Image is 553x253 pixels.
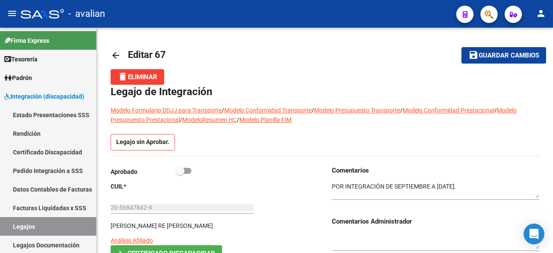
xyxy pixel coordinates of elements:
p: Aprobado [111,167,176,176]
a: ModeloResumen HC [182,116,237,123]
span: - avalian [68,4,105,23]
span: Padrón [4,73,32,83]
p: Legajo sin Aprobar. [111,134,175,151]
div: Open Intercom Messenger [524,224,544,244]
span: Integración (discapacidad) [4,92,84,101]
mat-icon: delete [118,71,128,82]
span: Guardar cambios [479,52,539,60]
span: Tesorería [4,54,38,64]
a: Modelo Conformidad Transporte [224,107,311,114]
a: Modelo Presupuesto Transporte [314,107,400,114]
mat-icon: menu [7,8,17,19]
a: Modelo Formulario DDJJ para Transporte [111,107,222,114]
a: Modelo Planilla FIM [239,116,292,123]
a: Modelo Conformidad Prestacional [403,107,494,114]
p: [PERSON_NAME] RE [PERSON_NAME] [111,221,213,231]
span: Eliminar [118,73,157,81]
h3: Comentarios [332,166,539,175]
mat-icon: arrow_back [111,50,121,61]
mat-icon: person [536,8,546,19]
p: CUIL [111,182,176,191]
span: Editar 67 [128,49,166,60]
span: Firma Express [4,36,49,45]
button: Guardar cambios [461,47,546,63]
span: Análisis Afiliado [111,237,153,244]
h1: Legajo de Integración [111,85,539,99]
button: Eliminar [111,69,164,85]
h3: Comentarios Administrador [332,217,539,226]
mat-icon: save [468,50,479,60]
